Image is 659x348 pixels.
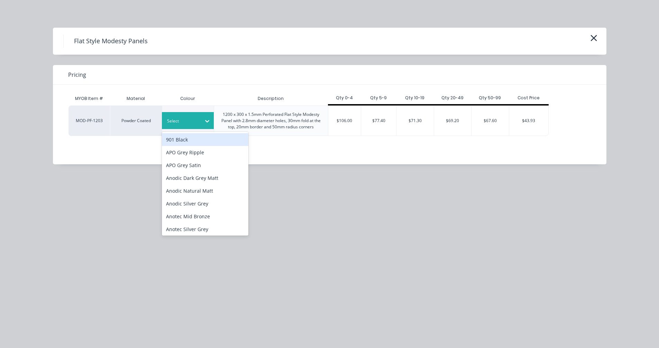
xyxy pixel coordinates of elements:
div: Anotec Silver Grey [162,223,248,236]
div: 1200 x 300 x 1.5mm Perforated Flat Style Modesty Panel with 2.8mm diameter holes, 30mm fold at th... [220,111,322,130]
div: $69.20 [434,106,472,136]
div: APO Grey Satin [162,159,248,172]
div: Material [110,92,162,106]
div: Powder Coated [110,106,162,136]
span: Pricing [68,71,86,79]
div: APO Grey Ripple [162,146,248,159]
div: $71.30 [396,106,434,136]
div: Anodic Natural Matt [162,184,248,197]
div: Qty 20-49 [434,95,472,101]
div: Qty 50-99 [471,95,509,101]
div: Anotec Mid Bronze [162,210,248,223]
div: Qty 0-4 [328,95,361,101]
div: $43.93 [509,106,548,136]
div: MOD-PF-1203 [68,106,110,136]
h4: Flat Style Modesty Panels [63,35,158,48]
div: Cost Price [509,95,549,101]
div: Qty 5-9 [361,95,396,101]
div: Anodic Silver Grey [162,197,248,210]
div: Anodic Dark Grey Matt [162,172,248,184]
div: $67.60 [472,106,509,136]
div: MYOB Item # [68,92,110,106]
div: Colour [162,92,214,106]
div: 901 Black [162,133,248,146]
div: $106.00 [328,106,361,136]
div: Description [252,90,289,107]
div: Qty 10-19 [396,95,434,101]
div: $77.40 [361,106,396,136]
